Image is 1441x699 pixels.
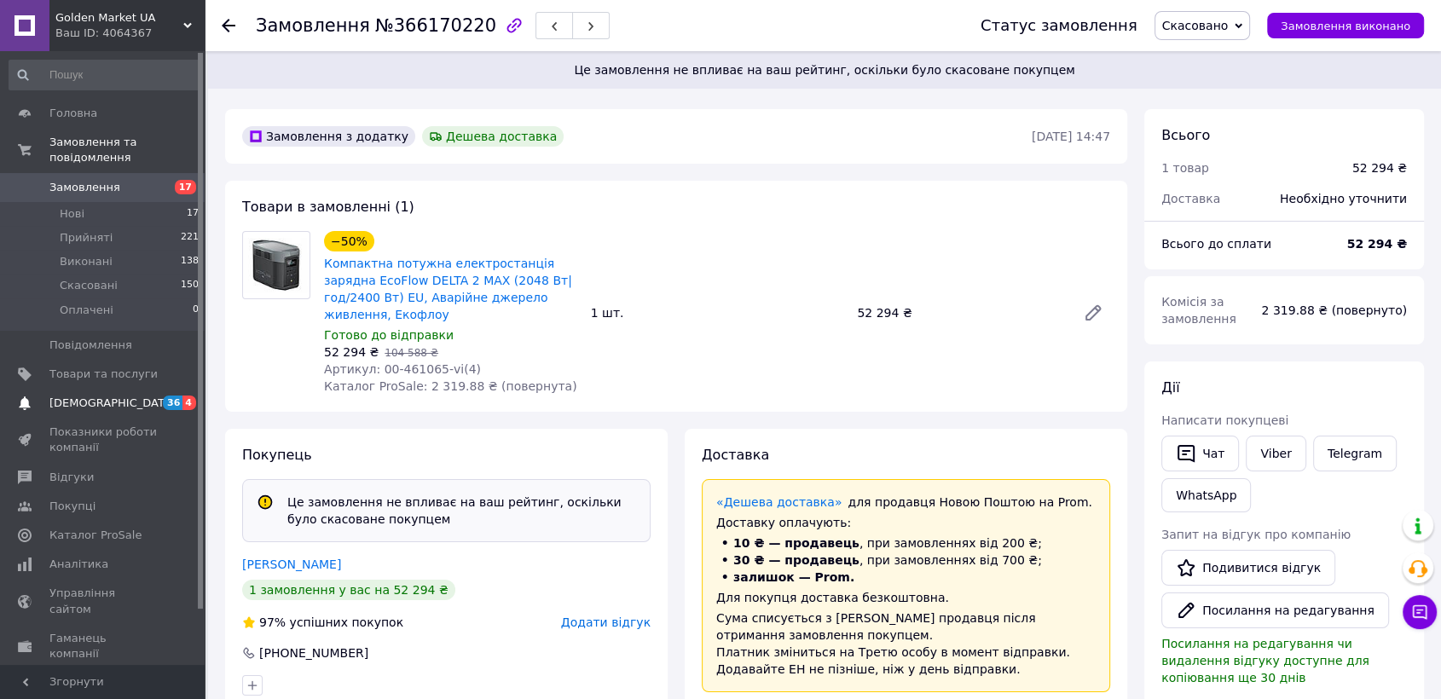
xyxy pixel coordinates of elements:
[1161,413,1288,427] span: Написати покупцеві
[1161,478,1251,512] a: WhatsApp
[55,26,205,41] div: Ваш ID: 4064367
[49,557,108,572] span: Аналітика
[60,206,84,222] span: Нові
[324,345,379,359] span: 52 294 ₴
[1313,436,1397,471] a: Telegram
[242,126,415,147] div: Замовлення з додатку
[229,61,1421,78] span: Це замовлення не впливає на ваш рейтинг, оскільки було скасоване покупцем
[1281,20,1410,32] span: Замовлення виконано
[716,589,1096,606] div: Для покупця доставка безкоштовна.
[181,230,199,246] span: 221
[49,135,205,165] span: Замовлення та повідомлення
[1032,130,1110,143] time: [DATE] 14:47
[1261,303,1407,317] span: 2 319.88 ₴ (повернуто)
[242,447,312,463] span: Покупець
[193,303,199,318] span: 0
[981,17,1137,34] div: Статус замовлення
[60,278,118,293] span: Скасовані
[324,231,374,251] div: −50%
[385,347,438,359] span: 104 588 ₴
[182,396,196,410] span: 4
[324,362,481,376] span: Артикул: 00-461065-vi(4)
[242,580,455,600] div: 1 замовлення у вас на 52 294 ₴
[55,10,183,26] span: Golden Market UA
[1161,295,1236,326] span: Комісія за замовлення
[49,338,132,353] span: Повідомлення
[181,254,199,269] span: 138
[716,552,1096,569] li: , при замовленнях від 700 ₴;
[259,615,286,629] span: 97%
[375,15,496,36] span: №366170220
[702,447,769,463] span: Доставка
[49,528,142,543] span: Каталог ProSale
[222,17,235,34] div: Повернутися назад
[1161,127,1210,143] span: Всього
[1161,237,1271,251] span: Всього до сплати
[60,254,113,269] span: Виконані
[1161,161,1209,175] span: 1 товар
[716,609,1096,678] div: Сума списується з [PERSON_NAME] продавця після отримання замовлення покупцем. Платник зміниться н...
[1162,19,1229,32] span: Скасовано
[181,278,199,293] span: 150
[716,534,1096,552] li: , при замовленнях від 200 ₴;
[1161,528,1351,541] span: Запит на відгук про компанію
[242,614,403,631] div: успішних покупок
[242,199,414,215] span: Товари в замовленні (1)
[1352,159,1407,176] div: 52 294 ₴
[716,495,842,509] a: «Дешева доставка»
[49,470,94,485] span: Відгуки
[1161,637,1369,685] span: Посилання на редагування чи видалення відгуку доступне для копіювання ще 30 днів
[49,396,176,411] span: [DEMOGRAPHIC_DATA]
[733,553,859,567] span: 30 ₴ — продавець
[175,180,196,194] span: 17
[60,230,113,246] span: Прийняті
[258,644,370,661] div: [PHONE_NUMBER]
[1161,592,1389,628] button: Посилання на редагування
[256,15,370,36] span: Замовлення
[163,396,182,410] span: 36
[422,126,564,147] div: Дешева доставка
[49,631,158,661] span: Гаманець компанії
[584,301,851,325] div: 1 шт.
[716,514,1096,531] div: Доставку оплачують:
[1161,192,1220,205] span: Доставка
[187,206,199,222] span: 17
[49,499,95,514] span: Покупці
[60,303,113,318] span: Оплачені
[1270,180,1417,217] div: Необхідно уточнити
[1403,595,1437,629] button: Чат з покупцем
[850,301,1069,325] div: 52 294 ₴
[1161,550,1335,586] a: Подивитися відгук
[243,238,310,292] img: Компактна потужна електростанція зарядна EcoFlow DELTA 2 MAX (2048 Вт| год/2400 Вт) EU, Аварійне ...
[1246,436,1305,471] a: Viber
[242,557,341,571] a: [PERSON_NAME]
[324,379,577,393] span: Каталог ProSale: 2 319.88 ₴ (повернута)
[716,494,1096,511] div: для продавця Новою Поштою на Prom.
[324,257,572,321] a: Компактна потужна електростанція зарядна EcoFlow DELTA 2 MAX (2048 Вт| год/2400 Вт) EU, Аварійне ...
[49,367,158,382] span: Товари та послуги
[49,425,158,455] span: Показники роботи компанії
[324,328,454,342] span: Готово до відправки
[281,494,643,528] div: Це замовлення не впливає на ваш рейтинг, оскільки було скасоване покупцем
[49,586,158,616] span: Управління сайтом
[733,536,859,550] span: 10 ₴ — продавець
[1161,379,1179,396] span: Дії
[49,106,97,121] span: Головна
[1076,296,1110,330] a: Редагувати
[1161,436,1239,471] button: Чат
[49,180,120,195] span: Замовлення
[733,570,854,584] span: залишок — Prom.
[561,615,651,629] span: Додати відгук
[9,60,200,90] input: Пошук
[1347,237,1408,251] b: 52 294 ₴
[1267,13,1424,38] button: Замовлення виконано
